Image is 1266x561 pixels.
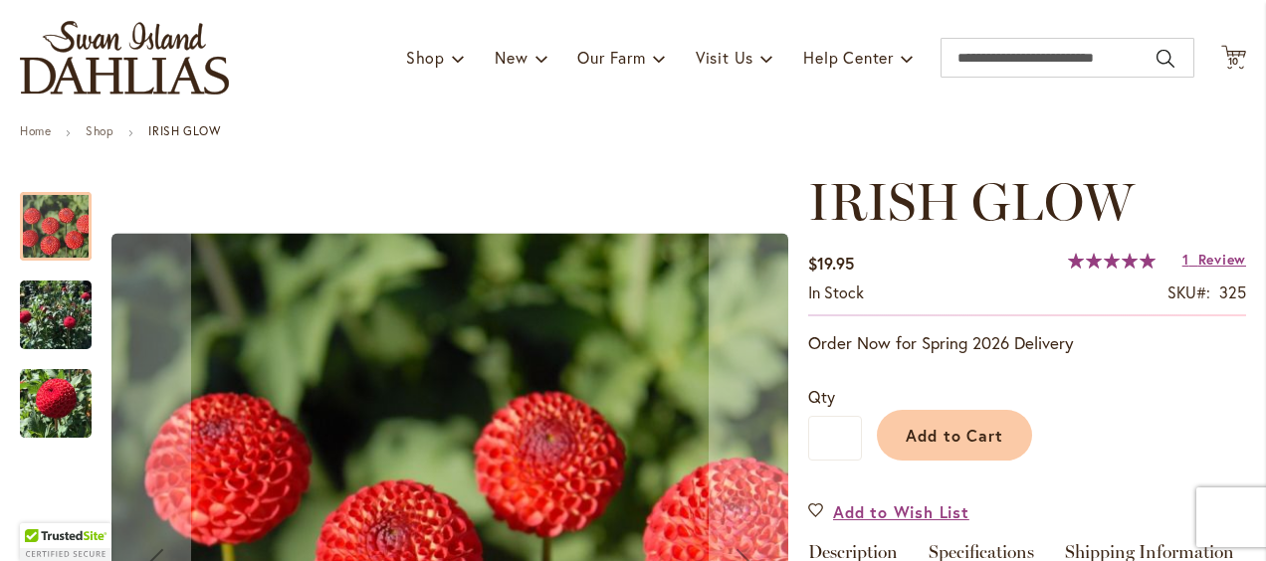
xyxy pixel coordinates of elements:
div: Availability [808,281,864,304]
span: 1 [1182,250,1189,269]
div: 325 [1219,281,1246,304]
span: New [495,47,527,68]
span: IRISH GLOW [808,170,1135,233]
button: 10 [1221,45,1246,72]
span: In stock [808,281,864,302]
iframe: Launch Accessibility Center [15,490,71,546]
p: Order Now for Spring 2026 Delivery [808,331,1246,355]
span: Our Farm [577,47,645,68]
img: IRISH GLOW [20,266,92,364]
span: $19.95 [808,253,854,274]
a: 1 Review [1182,250,1246,269]
span: Qty [808,386,835,407]
span: Help Center [803,47,894,68]
button: Add to Cart [877,410,1032,461]
div: IRISH GLOW [20,172,111,261]
img: IRISH GLOW [20,366,92,440]
a: Shop [86,123,113,138]
span: Visit Us [696,47,753,68]
a: Home [20,123,51,138]
span: 10 [1228,55,1240,68]
div: 100% [1068,253,1156,269]
div: IRISH GLOW [20,261,111,349]
div: IRISH GLOW [20,349,92,438]
a: Add to Wish List [808,500,969,523]
span: Shop [406,47,445,68]
strong: IRISH GLOW [148,123,220,138]
span: Review [1198,250,1246,269]
strong: SKU [1167,281,1210,302]
span: Add to Cart [906,425,1004,446]
span: Add to Wish List [833,500,969,523]
a: store logo [20,21,229,94]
